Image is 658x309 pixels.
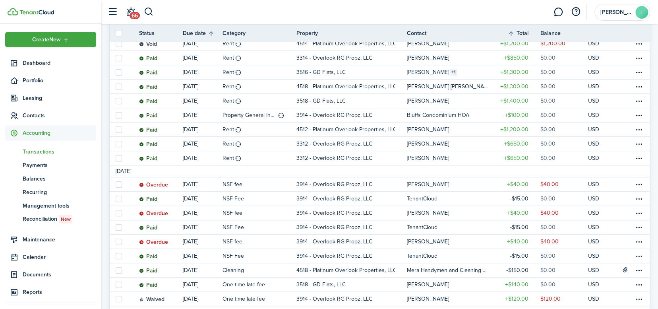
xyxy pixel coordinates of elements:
[588,82,599,91] p: USD
[223,51,296,65] a: Rent
[183,180,198,189] p: [DATE]
[588,252,599,260] p: USD
[5,145,96,158] a: Transactions
[139,268,157,274] status: Paid
[540,151,588,165] a: $0.00
[183,51,223,65] a: [DATE]
[588,266,599,274] p: USD
[588,140,599,148] p: USD
[588,209,599,217] p: USD
[540,209,559,217] table-amount-description: $40.00
[588,80,610,93] a: USD
[588,249,610,263] a: USD
[588,220,610,234] a: USD
[493,137,540,151] a: $650.00
[407,94,493,108] a: [PERSON_NAME]
[540,82,555,91] table-amount-description: $0.00
[407,51,493,65] a: [PERSON_NAME]
[8,8,18,16] img: TenantCloud
[540,54,555,62] table-amount-description: $0.00
[493,206,540,220] a: $40.00
[540,249,588,263] a: $0.00
[296,68,345,76] p: 3516 - GD Flats, LLC
[183,39,198,48] p: [DATE]
[139,108,183,122] a: Paid
[540,111,555,119] table-amount-description: $0.00
[493,65,540,79] a: $1,300.00
[540,68,555,76] table-amount-description: $0.00
[508,28,540,38] th: Sort
[183,54,198,62] p: [DATE]
[5,199,96,212] a: Management tools
[19,10,54,15] img: TenantCloud
[296,206,406,220] a: 3914 - Overlook RG Propz, LLC
[407,112,469,119] table-profile-info-text: Bluffs Condominium HOA
[223,180,242,189] table-info-title: NSF fee
[183,194,198,203] p: [DATE]
[296,249,406,263] a: 3914 - Overlook RG Propz, LLC
[500,82,528,91] table-amount-title: $1,300.00
[540,80,588,93] a: $0.00
[139,84,157,90] status: Paid
[139,137,183,151] a: Paid
[540,280,555,289] table-amount-description: $0.00
[296,237,372,246] p: 3914 - Overlook RG Propz, LLC
[139,220,183,234] a: Paid
[588,206,610,220] a: USD
[540,97,555,105] table-amount-description: $0.00
[296,94,406,108] a: 3518 - GD Flats, LLC
[223,266,244,274] table-info-title: Cleaning
[223,249,296,263] a: NSF Fee
[296,252,372,260] p: 3914 - Overlook RG Propz, LLC
[183,68,198,76] p: [DATE]
[407,239,449,245] table-profile-info-text: [PERSON_NAME]
[183,28,223,38] th: Sort
[61,216,71,223] span: New
[506,266,528,274] table-amount-title: $150.00
[183,137,223,151] a: [DATE]
[183,263,223,277] a: [DATE]
[296,80,406,93] a: 4518 - Platinum Overlook Properties, LLC
[5,55,96,71] a: Dashboard
[296,51,406,65] a: 3314 - Overlook RG Propz, LLC
[183,111,198,119] p: [DATE]
[540,39,565,48] table-amount-description: $1,200.00
[540,51,588,65] a: $0.00
[407,84,488,90] table-profile-info-text: [PERSON_NAME] [PERSON_NAME] ([PERSON_NAME]) [PERSON_NAME]
[23,161,96,169] span: Payments
[540,65,588,79] a: $0.00
[588,68,599,76] p: USD
[588,51,610,65] a: USD
[500,39,528,48] table-amount-title: $1,200.00
[493,192,540,206] a: $15.00
[139,239,168,245] status: Overdue
[540,140,555,148] table-amount-description: $0.00
[183,220,223,234] a: [DATE]
[407,141,449,147] table-profile-info-text: [PERSON_NAME]
[183,82,198,91] p: [DATE]
[407,65,493,79] a: [PERSON_NAME]1
[505,280,528,289] table-amount-title: $140.00
[223,97,234,105] table-info-title: Rent
[223,68,234,76] table-info-title: Rent
[139,94,183,108] a: Paid
[183,125,198,134] p: [DATE]
[588,194,599,203] p: USD
[223,39,234,48] table-info-title: Rent
[223,94,296,108] a: Rent
[139,65,183,79] a: Paid
[183,235,223,249] a: [DATE]
[139,41,157,47] status: Void
[296,39,395,48] p: 4514 - Platinum Overlook Properties, LLC
[407,210,449,216] table-profile-info-text: [PERSON_NAME]
[23,215,96,223] span: Reconciliation
[588,37,610,51] a: USD
[588,154,599,162] p: USD
[540,180,559,189] table-amount-description: $40.00
[223,220,296,234] a: NSF Fee
[296,82,395,91] p: 4518 - Platinum Overlook Properties, LLC
[223,82,234,91] table-info-title: Rent
[130,12,140,19] span: 66
[139,177,183,191] a: Overdue
[223,237,242,246] table-info-title: NSF fee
